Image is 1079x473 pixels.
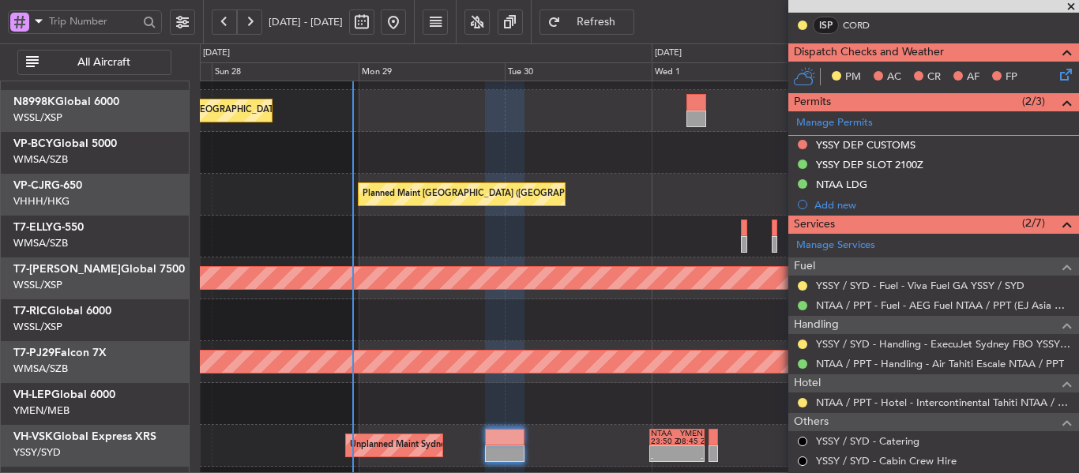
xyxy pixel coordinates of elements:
span: Dispatch Checks and Weather [794,43,944,62]
div: 23:50 Z [651,437,677,445]
div: NTAA LDG [816,178,867,191]
span: VH-LEP [13,389,51,400]
input: Trip Number [49,9,138,33]
span: Others [794,413,829,431]
a: T7-ELLYG-550 [13,222,84,233]
div: 08:45 Z [677,437,703,445]
a: CORD [843,18,878,32]
span: T7-ELLY [13,222,53,233]
div: Tue 30 [505,62,651,81]
a: NTAA / PPT - Fuel - AEG Fuel NTAA / PPT (EJ Asia Only) [816,298,1071,312]
div: Mon 29 [359,62,505,81]
span: VP-BCY [13,138,53,149]
a: WMSA/SZB [13,152,68,167]
div: YSSY DEP SLOT 2100Z [816,158,923,171]
a: NTAA / PPT - Handling - Air Tahiti Escale NTAA / PPT [816,357,1064,370]
a: Manage Services [796,238,875,253]
span: T7-RIC [13,306,47,317]
div: ISP [813,17,839,34]
div: Planned Maint [GEOGRAPHIC_DATA] ([GEOGRAPHIC_DATA] Intl) [130,99,394,122]
a: YSSY / SYD - Cabin Crew Hire [816,454,957,467]
a: YMEN/MEB [13,404,70,418]
a: WSSL/XSP [13,320,62,334]
span: T7-[PERSON_NAME] [13,264,121,275]
a: T7-[PERSON_NAME]Global 7500 [13,264,185,275]
a: WMSA/SZB [13,236,68,250]
span: Handling [794,316,839,334]
a: YSSY/SYD [13,445,61,460]
div: - [651,454,677,462]
a: VP-CJRG-650 [13,180,82,191]
a: Manage Permits [796,115,873,131]
span: (2/7) [1022,215,1045,231]
span: AF [967,69,979,85]
span: Services [794,216,835,234]
div: [DATE] [203,47,230,60]
div: [DATE] [655,47,682,60]
div: Wed 1 [652,62,798,81]
span: Refresh [564,17,629,28]
a: VP-BCYGlobal 5000 [13,138,117,149]
div: YSSY DEP CUSTOMS [816,138,915,152]
span: PM [845,69,861,85]
a: VH-VSKGlobal Express XRS [13,431,156,442]
a: WSSL/XSP [13,111,62,125]
span: FP [1006,69,1017,85]
button: All Aircraft [17,50,171,75]
span: VP-CJR [13,180,51,191]
a: YSSY / SYD - Catering [816,434,919,448]
span: CR [927,69,941,85]
a: WMSA/SZB [13,362,68,376]
span: [DATE] - [DATE] [269,15,343,29]
a: YSSY / SYD - Handling - ExecuJet Sydney FBO YSSY / SYD [816,337,1071,351]
span: AC [887,69,901,85]
a: NTAA / PPT - Hotel - Intercontinental Tahiti NTAA / PPT [816,396,1071,409]
a: WSSL/XSP [13,278,62,292]
div: NTAA [651,430,677,437]
div: Unplanned Maint Sydney ([PERSON_NAME] Intl) [350,434,544,457]
span: (2/3) [1022,93,1045,110]
a: VH-LEPGlobal 6000 [13,389,115,400]
div: Sun 28 [212,62,358,81]
a: YSSY / SYD - Fuel - Viva Fuel GA YSSY / SYD [816,279,1024,292]
a: VHHH/HKG [13,194,70,208]
span: Permits [794,93,831,111]
span: Hotel [794,374,821,392]
a: T7-PJ29Falcon 7X [13,347,107,359]
span: VH-VSK [13,431,53,442]
a: N8998KGlobal 6000 [13,96,119,107]
span: T7-PJ29 [13,347,55,359]
span: N8998K [13,96,55,107]
div: Add new [814,198,1071,212]
span: All Aircraft [42,57,166,68]
a: T7-RICGlobal 6000 [13,306,111,317]
div: YMEN [677,430,703,437]
div: Planned Maint [GEOGRAPHIC_DATA] ([GEOGRAPHIC_DATA] Intl) [363,182,626,206]
span: Fuel [794,257,815,276]
button: Refresh [539,9,634,35]
div: - [677,454,703,462]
